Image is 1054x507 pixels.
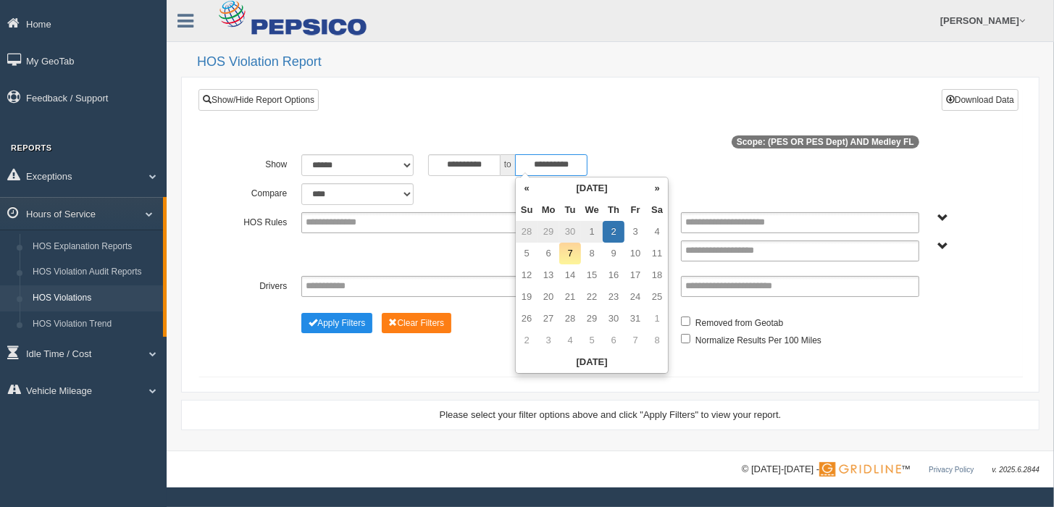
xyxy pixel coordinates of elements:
[624,330,646,351] td: 7
[942,89,1019,111] button: Download Data
[231,276,294,293] label: Drivers
[559,308,581,330] td: 28
[538,286,559,308] td: 20
[516,221,538,243] td: 28
[538,177,646,199] th: [DATE]
[194,408,1026,422] div: Please select your filter options above and click "Apply Filters" to view your report.
[603,308,624,330] td: 30
[501,154,515,176] span: to
[581,330,603,351] td: 5
[581,221,603,243] td: 1
[516,177,538,199] th: «
[559,221,581,243] td: 30
[819,462,901,477] img: Gridline
[624,243,646,264] td: 10
[231,183,294,201] label: Compare
[301,313,372,333] button: Change Filter Options
[603,243,624,264] td: 9
[516,264,538,286] td: 12
[231,154,294,172] label: Show
[646,330,668,351] td: 8
[581,286,603,308] td: 22
[538,199,559,221] th: Mo
[624,199,646,221] th: Fr
[538,264,559,286] td: 13
[26,311,163,338] a: HOS Violation Trend
[197,55,1040,70] h2: HOS Violation Report
[559,286,581,308] td: 21
[646,286,668,308] td: 25
[581,308,603,330] td: 29
[581,264,603,286] td: 15
[646,243,668,264] td: 11
[516,199,538,221] th: Su
[198,89,319,111] a: Show/Hide Report Options
[732,135,919,148] span: Scope: (PES OR PES Dept) AND Medley FL
[516,308,538,330] td: 26
[516,351,668,373] th: [DATE]
[624,286,646,308] td: 24
[695,313,783,330] label: Removed from Geotab
[603,221,624,243] td: 2
[231,212,294,230] label: HOS Rules
[516,286,538,308] td: 19
[742,462,1040,477] div: © [DATE]-[DATE] - ™
[646,264,668,286] td: 18
[26,285,163,311] a: HOS Violations
[646,177,668,199] th: »
[559,243,581,264] td: 7
[624,264,646,286] td: 17
[646,221,668,243] td: 4
[538,330,559,351] td: 3
[26,259,163,285] a: HOS Violation Audit Reports
[646,308,668,330] td: 1
[538,308,559,330] td: 27
[559,330,581,351] td: 4
[992,466,1040,474] span: v. 2025.6.2844
[559,199,581,221] th: Tu
[603,330,624,351] td: 6
[646,199,668,221] th: Sa
[382,313,452,333] button: Change Filter Options
[516,330,538,351] td: 2
[695,330,821,348] label: Normalize Results Per 100 Miles
[603,199,624,221] th: Th
[624,221,646,243] td: 3
[516,243,538,264] td: 5
[559,264,581,286] td: 14
[581,243,603,264] td: 8
[538,243,559,264] td: 6
[538,221,559,243] td: 29
[624,308,646,330] td: 31
[603,264,624,286] td: 16
[26,234,163,260] a: HOS Explanation Reports
[581,199,603,221] th: We
[603,286,624,308] td: 23
[929,466,974,474] a: Privacy Policy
